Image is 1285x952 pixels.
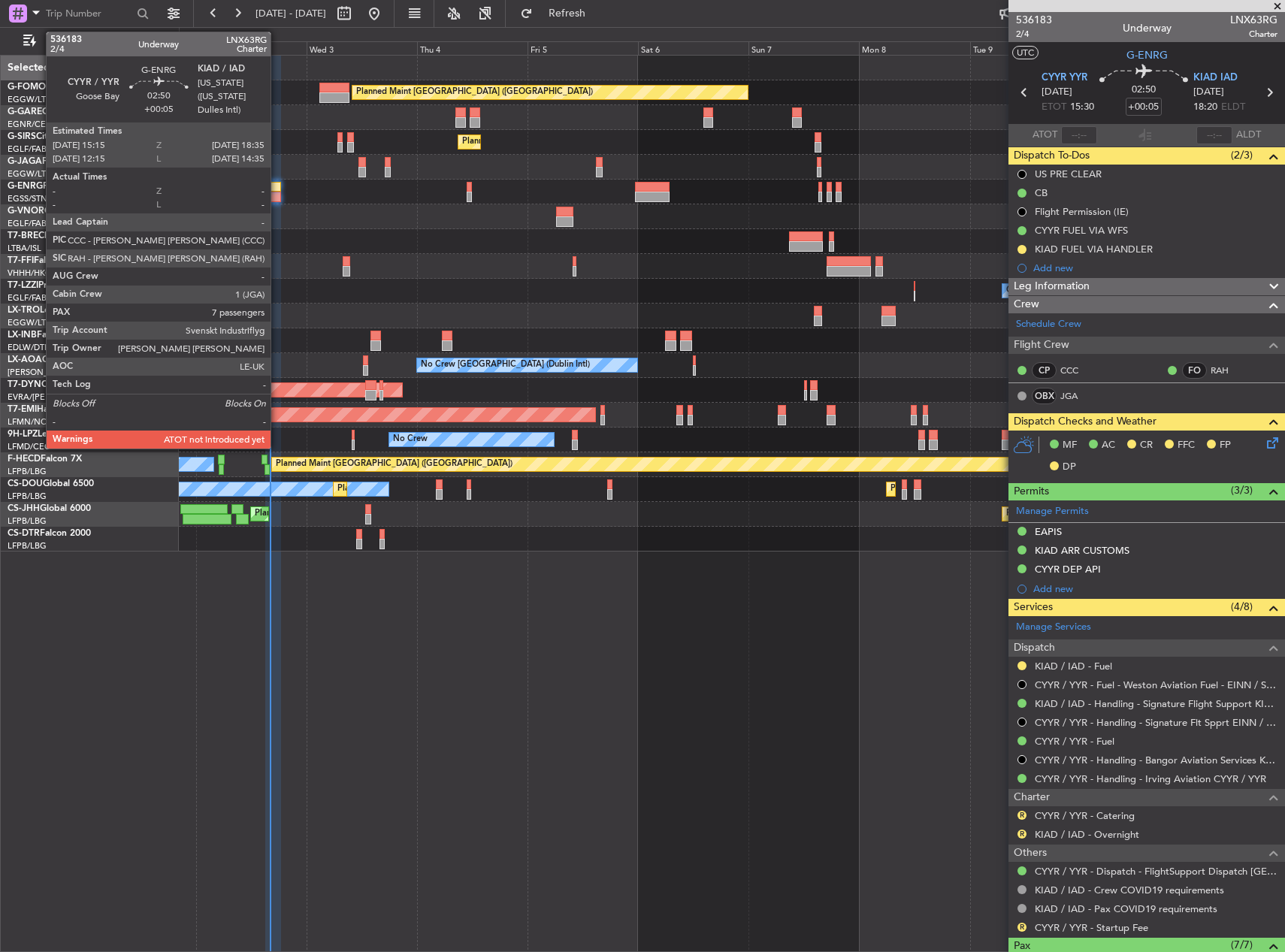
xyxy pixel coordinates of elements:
[528,41,638,55] div: Fri 5
[1193,100,1217,115] span: 18:20
[1016,12,1052,28] span: 536183
[8,380,41,389] span: T7-DYN
[8,466,47,477] a: LFPB/LBG
[1006,280,1032,302] div: Owner
[1017,923,1026,932] button: R
[1035,772,1266,785] a: CYYR / YYR - Handling - Irving Aviation CYYR / YYR
[8,380,106,389] a: T7-DYNChallenger 604
[1230,28,1277,41] span: Charter
[890,478,1127,500] div: Planned Maint [GEOGRAPHIC_DATA] ([GEOGRAPHIC_DATA])
[8,391,101,403] a: EVRA/[PERSON_NAME]
[1035,716,1277,729] a: CYYR / YYR - Handling - Signature Flt Spprt EINN / SNN
[1035,205,1129,218] div: Flight Permission (IE)
[1102,438,1115,453] span: AC
[8,504,91,513] a: CS-JHHGlobal 6000
[1182,362,1207,379] div: FO
[1035,243,1153,255] div: KIAD FUEL VIA HANDLER
[8,157,42,166] span: G-JAGA
[1016,317,1081,332] a: Schedule Crew
[1220,438,1231,453] span: FP
[638,41,748,55] div: Sat 6
[1014,789,1050,806] span: Charter
[8,479,94,488] a: CS-DOUGlobal 6500
[1014,413,1156,431] span: Dispatch Checks and Weather
[8,94,53,105] a: EGGW/LTN
[1060,389,1094,403] a: JGA
[1132,83,1156,98] span: 02:50
[307,41,417,55] div: Wed 3
[8,168,53,180] a: EGGW/LTN
[393,428,428,451] div: No Crew
[1236,128,1261,143] span: ALDT
[1017,830,1026,839] button: R
[8,405,37,414] span: T7-EMI
[1035,168,1102,180] div: US PRE CLEAR
[1035,186,1048,199] div: CB
[417,41,528,55] div: Thu 4
[1014,278,1090,295] span: Leg Information
[1033,582,1277,595] div: Add new
[8,144,47,155] a: EGLF/FAB
[1014,296,1039,313] span: Crew
[1032,362,1057,379] div: CP
[1042,85,1072,100] span: [DATE]
[1035,809,1135,822] a: CYYR / YYR - Catering
[1014,483,1049,500] span: Permits
[1014,337,1069,354] span: Flight Crew
[46,2,132,25] input: Trip Number
[8,479,43,488] span: CS-DOU
[8,107,42,116] span: G-GARE
[1126,47,1168,63] span: G-ENRG
[1014,639,1055,657] span: Dispatch
[1014,845,1047,862] span: Others
[8,256,34,265] span: T7-FFI
[1035,754,1277,766] a: CYYR / YYR - Handling - Bangor Aviation Services KBGR / BGR
[8,331,126,340] a: LX-INBFalcon 900EX EASy II
[1231,599,1253,615] span: (4/8)
[17,29,163,53] button: Only With Activity
[8,455,82,464] a: F-HECDFalcon 7X
[8,256,75,265] a: T7-FFIFalcon 7X
[1178,438,1195,453] span: FFC
[970,41,1081,55] div: Tue 9
[8,355,115,364] a: LX-AOACitation Mustang
[748,41,859,55] div: Sun 7
[8,306,88,315] a: LX-TROLegacy 650
[513,2,603,26] button: Refresh
[8,231,103,240] a: T7-BREChallenger 604
[1211,364,1244,377] a: RAH
[8,441,51,452] a: LFMD/CEQ
[1221,100,1245,115] span: ELDT
[8,83,46,92] span: G-FOMO
[1042,71,1087,86] span: CYYR YYR
[196,41,307,55] div: Tue 2
[8,182,93,191] a: G-ENRGPraetor 600
[8,132,36,141] span: G-SIRS
[8,529,40,538] span: CS-DTR
[8,182,43,191] span: G-ENRG
[8,416,52,428] a: LFMN/NCE
[1230,12,1277,28] span: LNX63RG
[8,430,38,439] span: 9H-LPZ
[1140,438,1153,453] span: CR
[1231,147,1253,163] span: (2/3)
[337,478,574,500] div: Planned Maint [GEOGRAPHIC_DATA] ([GEOGRAPHIC_DATA])
[8,529,91,538] a: CS-DTRFalcon 2000
[1014,147,1090,165] span: Dispatch To-Dos
[1042,100,1066,115] span: ETOT
[859,41,969,55] div: Mon 8
[276,453,512,476] div: Planned Maint [GEOGRAPHIC_DATA] ([GEOGRAPHIC_DATA])
[8,430,86,439] a: 9H-LPZLegacy 500
[8,331,37,340] span: LX-INB
[8,540,47,552] a: LFPB/LBG
[1016,620,1091,635] a: Manage Services
[8,207,109,216] a: G-VNORChallenger 650
[462,131,699,153] div: Planned Maint [GEOGRAPHIC_DATA] ([GEOGRAPHIC_DATA])
[8,455,41,464] span: F-HECD
[8,231,38,240] span: T7-BRE
[8,267,52,279] a: VHHH/HKG
[536,8,599,19] span: Refresh
[8,281,89,290] a: T7-LZZIPraetor 600
[8,132,94,141] a: G-SIRSCitation Excel
[1035,921,1148,934] a: CYYR / YYR - Startup Fee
